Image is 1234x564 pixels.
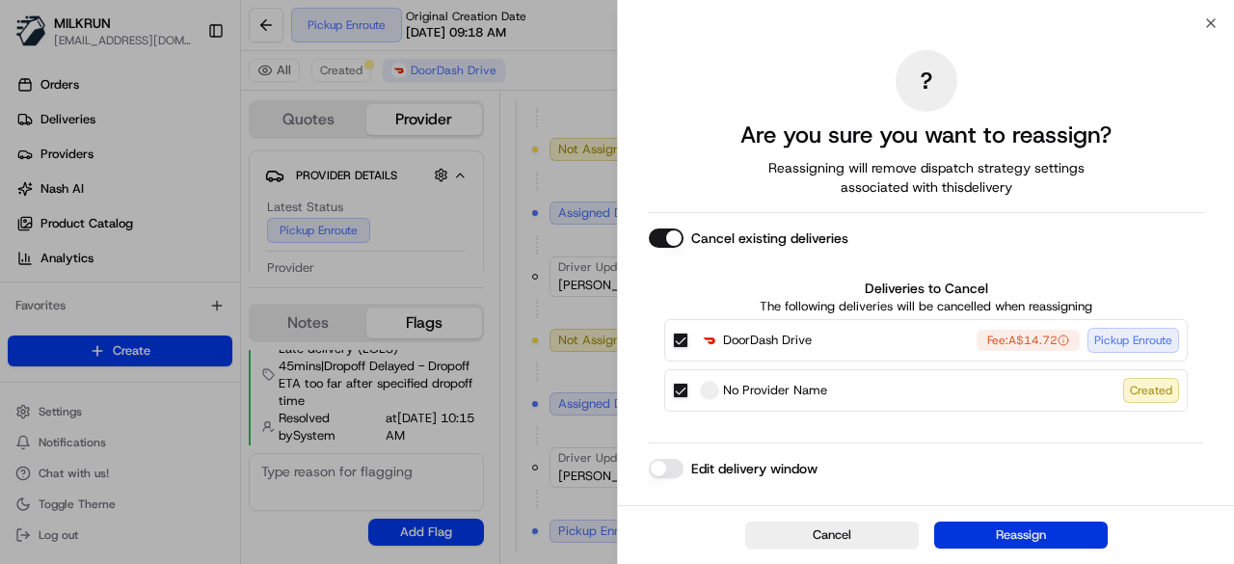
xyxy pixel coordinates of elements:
[745,522,919,549] button: Cancel
[896,50,957,112] div: ?
[664,279,1188,298] label: Deliveries to Cancel
[691,459,818,478] label: Edit delivery window
[723,331,812,350] span: DoorDash Drive
[723,381,827,400] span: No Provider Name
[977,330,1080,351] div: Fee: A$14.72
[934,522,1108,549] button: Reassign
[740,120,1112,150] h2: Are you sure you want to reassign?
[741,158,1112,197] span: Reassigning will remove dispatch strategy settings associated with this delivery
[700,331,719,350] img: DoorDash Drive
[664,298,1188,315] p: The following deliveries will be cancelled when reassigning
[691,228,848,248] label: Cancel existing deliveries
[977,330,1080,351] button: DoorDash DriveDoorDash DrivePickup Enroute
